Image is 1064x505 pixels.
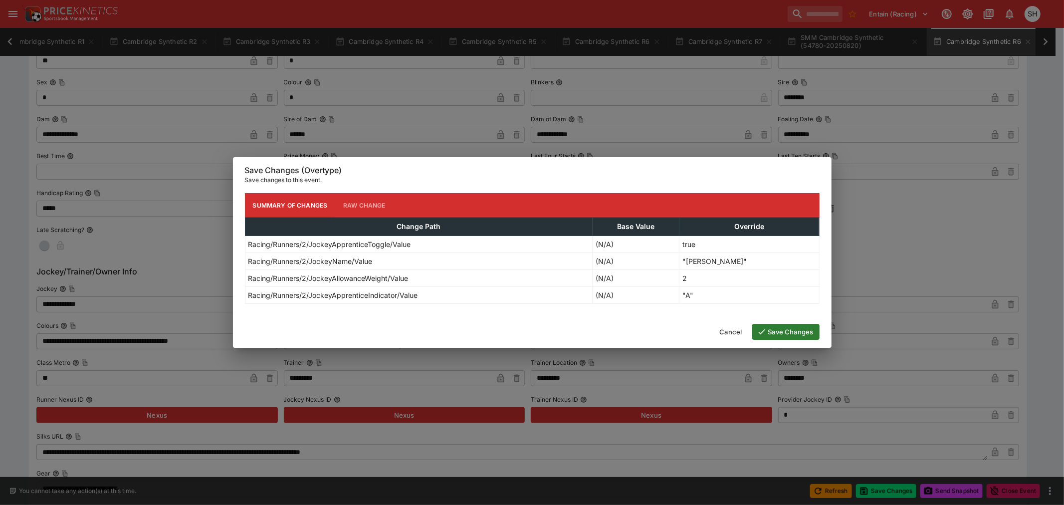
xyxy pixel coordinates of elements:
p: Racing/Runners/2/JockeyApprenticeIndicator/Value [248,290,418,300]
h6: Save Changes (Overtype) [245,165,820,176]
td: (N/A) [593,287,679,304]
button: Save Changes [752,324,820,340]
button: Raw Change [335,193,394,217]
th: Change Path [245,218,593,236]
td: "[PERSON_NAME]" [679,253,819,270]
p: Save changes to this event. [245,175,820,185]
td: "A" [679,287,819,304]
p: Racing/Runners/2/JockeyAllowanceWeight/Value [248,273,409,283]
th: Override [679,218,819,236]
p: Racing/Runners/2/JockeyName/Value [248,256,373,266]
p: Racing/Runners/2/JockeyApprenticeToggle/Value [248,239,411,250]
td: 2 [679,270,819,287]
th: Base Value [593,218,679,236]
td: (N/A) [593,253,679,270]
button: Summary of Changes [245,193,336,217]
td: true [679,236,819,253]
td: (N/A) [593,236,679,253]
button: Cancel [714,324,748,340]
td: (N/A) [593,270,679,287]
